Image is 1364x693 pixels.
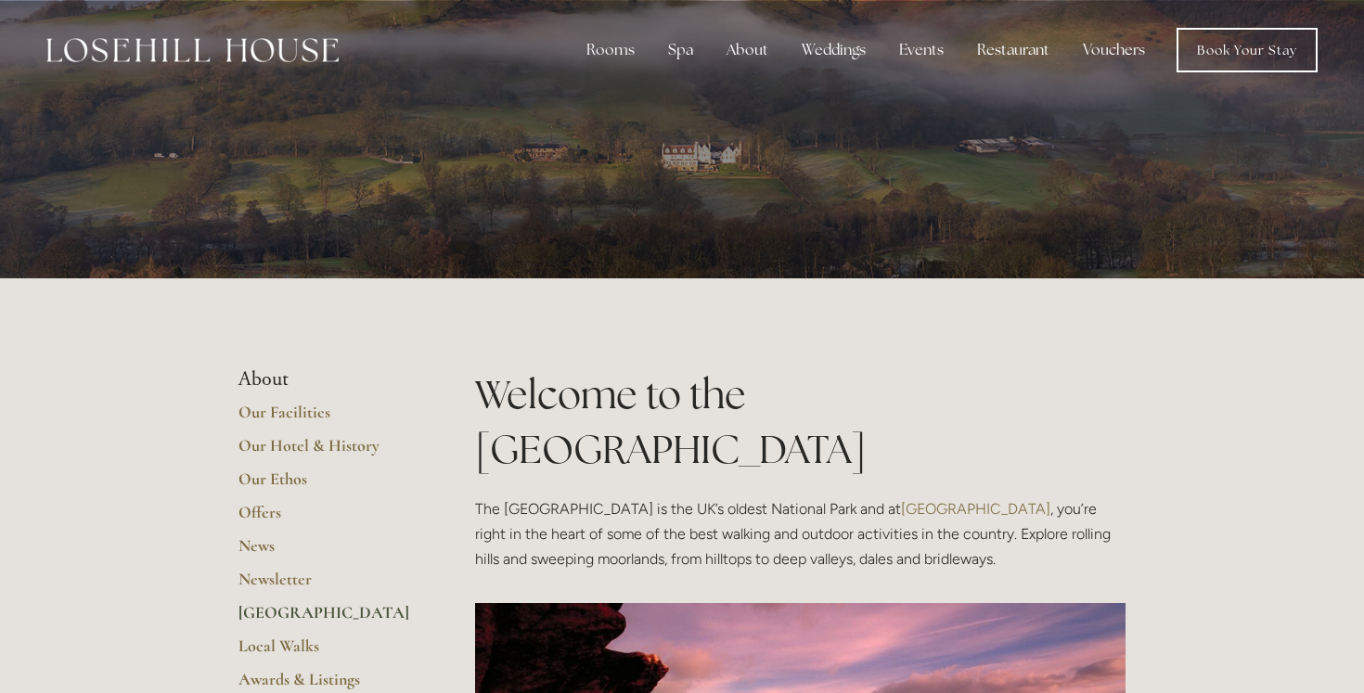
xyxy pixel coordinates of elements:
[238,635,416,669] a: Local Walks
[787,32,881,69] div: Weddings
[962,32,1064,69] div: Restaurant
[901,500,1050,518] a: [GEOGRAPHIC_DATA]
[238,468,416,502] a: Our Ethos
[238,602,416,635] a: [GEOGRAPHIC_DATA]
[238,535,416,569] a: News
[46,38,339,62] img: Losehill House
[572,32,650,69] div: Rooms
[238,435,416,468] a: Our Hotel & History
[238,502,416,535] a: Offers
[238,367,416,391] li: About
[1177,28,1318,72] a: Book Your Stay
[238,569,416,602] a: Newsletter
[238,402,416,435] a: Our Facilities
[1068,32,1160,69] a: Vouchers
[653,32,708,69] div: Spa
[712,32,783,69] div: About
[884,32,959,69] div: Events
[475,367,1126,477] h1: Welcome to the [GEOGRAPHIC_DATA]
[475,496,1126,572] p: The [GEOGRAPHIC_DATA] is the UK’s oldest National Park and at , you’re right in the heart of some...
